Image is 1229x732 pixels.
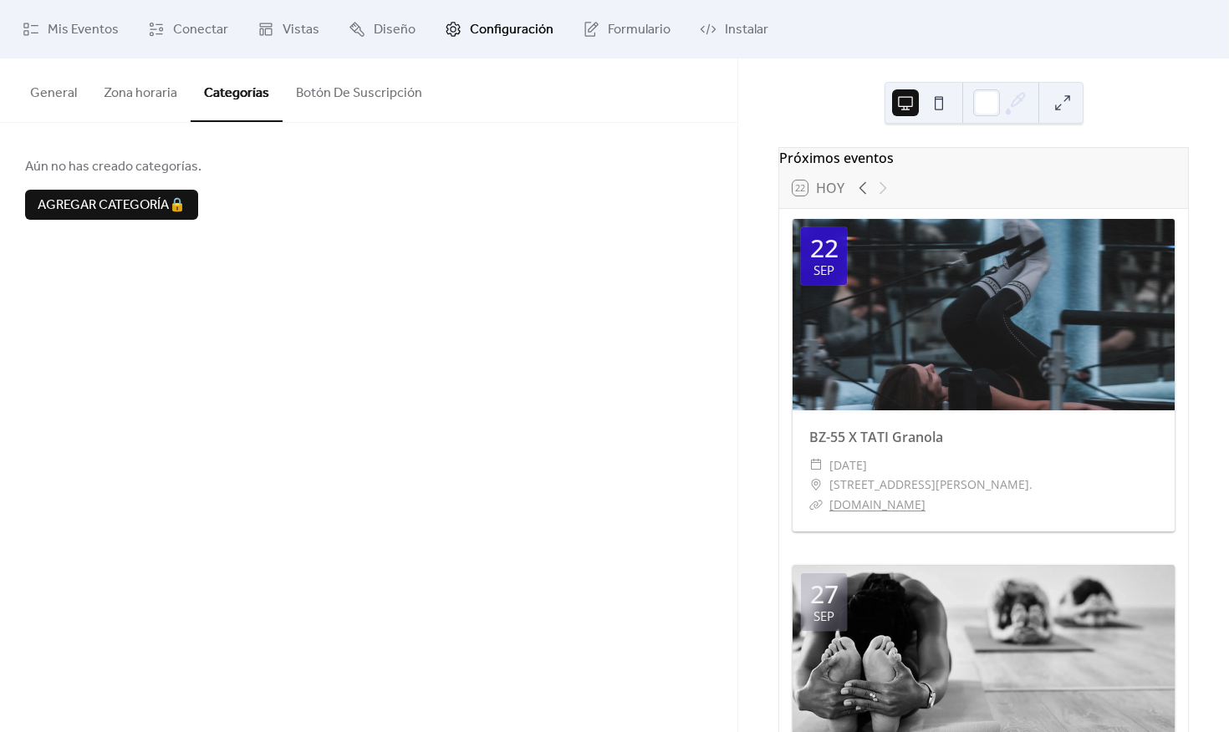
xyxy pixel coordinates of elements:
[813,264,834,277] div: sep
[570,7,683,52] a: Formulario
[809,428,943,446] a: BZ-55 X TATI Granola
[725,20,768,40] span: Instalar
[813,610,834,623] div: sep
[25,157,712,177] span: Aún no has creado categorías.
[608,20,671,40] span: Formulario
[245,7,332,52] a: Vistas
[470,20,553,40] span: Configuración
[90,58,191,120] button: Zona horaria
[10,7,131,52] a: Mis Eventos
[17,58,90,120] button: General
[173,20,228,40] span: Conectar
[687,7,781,52] a: Instalar
[810,582,839,607] div: 27
[809,455,823,475] div: ​
[809,495,823,515] div: ​
[779,148,1188,168] div: Próximos eventos
[336,7,428,52] a: Diseño
[283,58,436,120] button: Botón De Suscripción
[829,496,926,512] a: [DOMAIN_NAME]
[191,58,283,122] button: Categorías
[135,7,241,52] a: Conectar
[829,475,1033,495] span: [STREET_ADDRESS][PERSON_NAME].
[809,475,823,495] div: ​
[810,236,839,261] div: 22
[374,20,416,40] span: Diseño
[283,20,319,40] span: Vistas
[829,455,867,475] span: [DATE]
[432,7,566,52] a: Configuración
[48,20,119,40] span: Mis Eventos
